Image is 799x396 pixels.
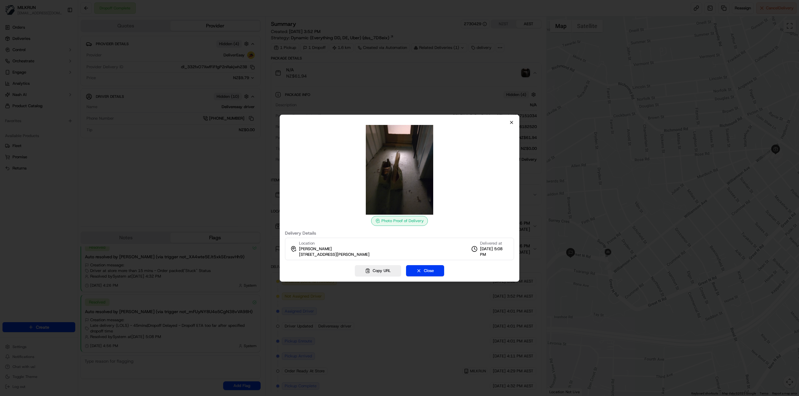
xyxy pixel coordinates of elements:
span: [PERSON_NAME] [299,246,332,252]
label: Delivery Details [285,231,514,235]
span: [STREET_ADDRESS][PERSON_NAME] [299,252,370,257]
span: [DATE] 5:08 PM [480,246,509,257]
button: Close [406,265,444,276]
button: Copy URL [355,265,401,276]
img: photo_proof_of_delivery image [355,125,444,215]
div: Photo Proof of Delivery [371,216,428,226]
span: Delivered at [480,241,509,246]
span: Location [299,241,315,246]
